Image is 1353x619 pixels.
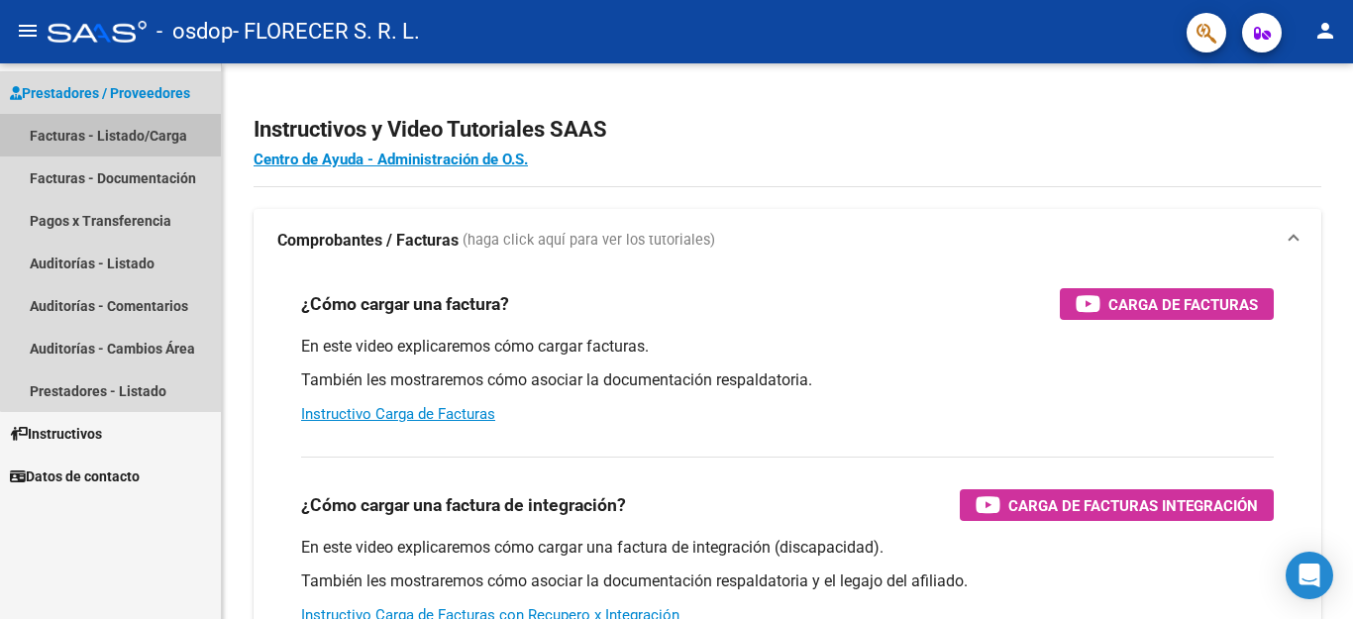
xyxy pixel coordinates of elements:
span: Instructivos [10,423,102,445]
span: Carga de Facturas Integración [1008,493,1258,518]
button: Carga de Facturas Integración [960,489,1274,521]
span: Prestadores / Proveedores [10,82,190,104]
h3: ¿Cómo cargar una factura? [301,290,509,318]
strong: Comprobantes / Facturas [277,230,459,252]
span: - osdop [156,10,233,53]
span: Carga de Facturas [1108,292,1258,317]
p: También les mostraremos cómo asociar la documentación respaldatoria y el legajo del afiliado. [301,570,1274,592]
p: En este video explicaremos cómo cargar una factura de integración (discapacidad). [301,537,1274,559]
a: Centro de Ayuda - Administración de O.S. [254,151,528,168]
p: También les mostraremos cómo asociar la documentación respaldatoria. [301,369,1274,391]
button: Carga de Facturas [1060,288,1274,320]
a: Instructivo Carga de Facturas [301,405,495,423]
span: Datos de contacto [10,465,140,487]
div: Open Intercom Messenger [1286,552,1333,599]
h2: Instructivos y Video Tutoriales SAAS [254,111,1321,149]
h3: ¿Cómo cargar una factura de integración? [301,491,626,519]
mat-icon: menu [16,19,40,43]
span: - FLORECER S. R. L. [233,10,420,53]
mat-expansion-panel-header: Comprobantes / Facturas (haga click aquí para ver los tutoriales) [254,209,1321,272]
span: (haga click aquí para ver los tutoriales) [463,230,715,252]
p: En este video explicaremos cómo cargar facturas. [301,336,1274,358]
mat-icon: person [1313,19,1337,43]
